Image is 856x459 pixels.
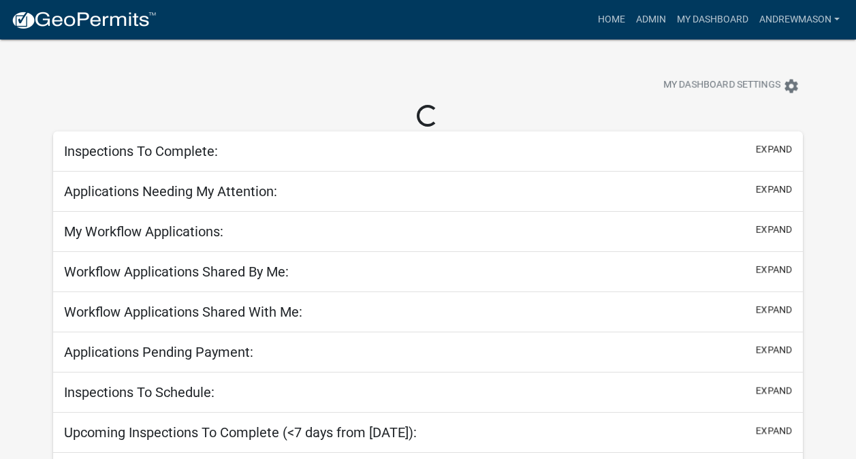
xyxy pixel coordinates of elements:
[756,343,792,358] button: expand
[64,424,417,441] h5: Upcoming Inspections To Complete (<7 days from [DATE]):
[671,7,754,33] a: My Dashboard
[756,424,792,438] button: expand
[756,303,792,317] button: expand
[754,7,845,33] a: AndrewMason
[756,183,792,197] button: expand
[64,223,223,240] h5: My Workflow Applications:
[64,143,218,159] h5: Inspections To Complete:
[756,383,792,398] button: expand
[64,264,289,280] h5: Workflow Applications Shared By Me:
[64,384,215,400] h5: Inspections To Schedule:
[756,142,792,157] button: expand
[64,304,302,320] h5: Workflow Applications Shared With Me:
[592,7,631,33] a: Home
[756,223,792,237] button: expand
[783,78,799,94] i: settings
[631,7,671,33] a: Admin
[64,344,253,360] h5: Applications Pending Payment:
[652,72,810,99] button: My Dashboard Settingssettings
[756,263,792,277] button: expand
[64,183,277,200] h5: Applications Needing My Attention:
[663,78,780,94] span: My Dashboard Settings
